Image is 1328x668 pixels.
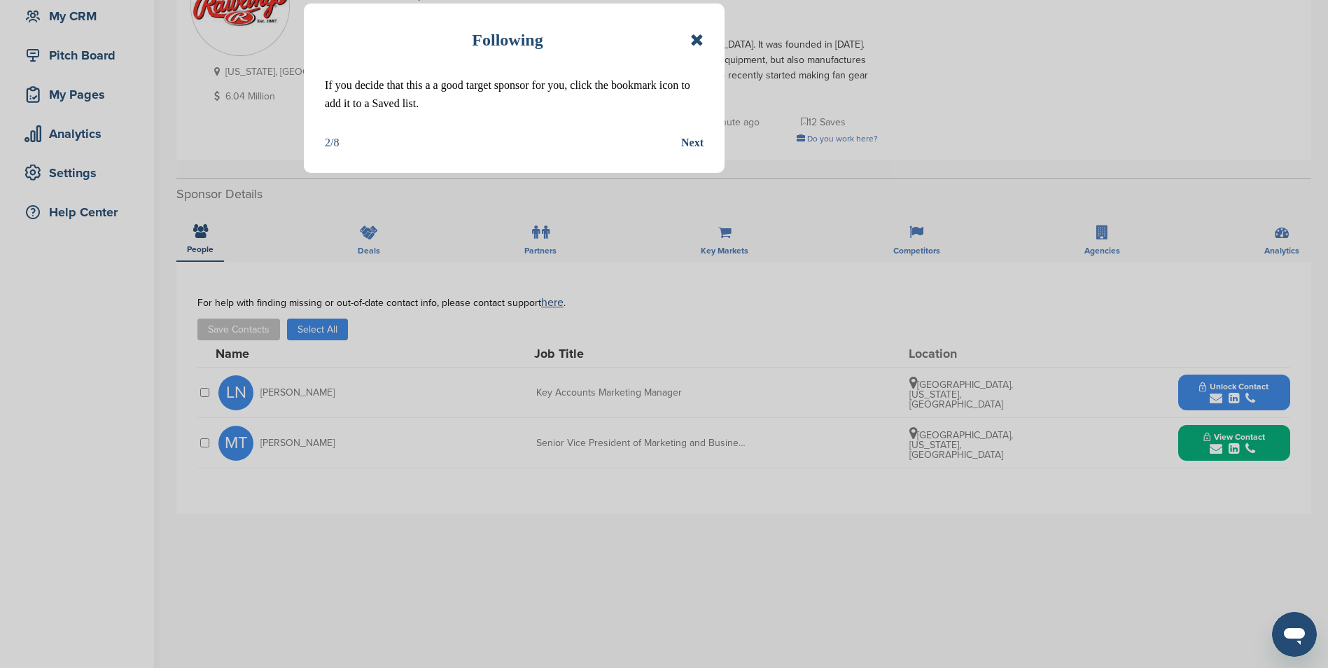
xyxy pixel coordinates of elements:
div: 2/8 [325,134,339,152]
button: Next [681,134,704,152]
h1: Following [472,25,543,55]
p: If you decide that this a a good target sponsor for you, click the bookmark icon to add it to a S... [325,76,704,113]
iframe: Button to launch messaging window [1272,612,1317,657]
